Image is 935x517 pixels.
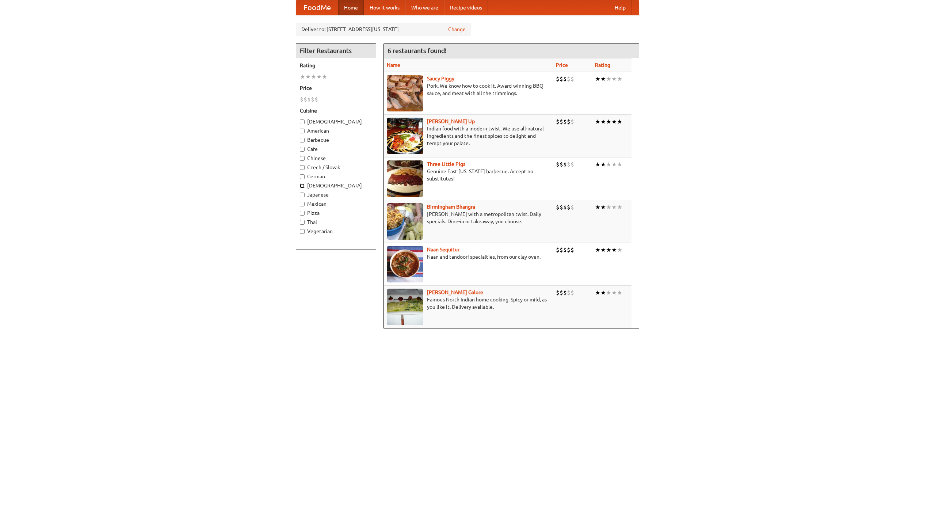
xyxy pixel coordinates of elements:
[387,82,550,97] p: Pork. We know how to cook it. Award-winning BBQ sauce, and meat with all the trimmings.
[387,289,423,325] img: currygalore.jpg
[307,95,311,103] li: $
[300,164,372,171] label: Czech / Slovak
[567,75,570,83] li: $
[560,75,563,83] li: $
[364,0,405,15] a: How it works
[595,160,600,168] li: ★
[322,73,327,81] li: ★
[300,228,372,235] label: Vegetarian
[387,253,550,261] p: Naan and tandoori specialties, from our clay oven.
[387,160,423,197] img: littlepigs.jpg
[563,118,567,126] li: $
[300,191,372,198] label: Japanese
[387,203,423,240] img: bhangra.jpg
[570,203,574,211] li: $
[300,129,305,133] input: American
[300,220,305,225] input: Thai
[595,118,600,126] li: ★
[300,84,372,92] h5: Price
[556,160,560,168] li: $
[600,160,606,168] li: ★
[556,203,560,211] li: $
[300,211,305,216] input: Pizza
[300,118,372,125] label: [DEMOGRAPHIC_DATA]
[387,62,400,68] a: Name
[611,203,617,211] li: ★
[570,118,574,126] li: $
[296,23,471,36] div: Deliver to: [STREET_ADDRESS][US_STATE]
[600,75,606,83] li: ★
[300,193,305,197] input: Japanese
[387,296,550,311] p: Famous North Indian home cooking. Spicy or mild, as you like it. Delivery available.
[300,182,372,189] label: [DEMOGRAPHIC_DATA]
[595,75,600,83] li: ★
[387,125,550,147] p: Indian food with a modern twist. We use all-natural ingredients and the finest spices to delight ...
[570,289,574,297] li: $
[560,246,563,254] li: $
[556,118,560,126] li: $
[600,118,606,126] li: ★
[563,246,567,254] li: $
[387,118,423,154] img: curryup.jpg
[300,107,372,114] h5: Cuisine
[427,204,475,210] a: Birmingham Bhangra
[448,26,466,33] a: Change
[567,160,570,168] li: $
[600,246,606,254] li: ★
[563,203,567,211] li: $
[606,118,611,126] li: ★
[563,160,567,168] li: $
[567,203,570,211] li: $
[611,289,617,297] li: ★
[305,73,311,81] li: ★
[405,0,444,15] a: Who we are
[300,200,372,208] label: Mexican
[444,0,488,15] a: Recipe videos
[606,160,611,168] li: ★
[617,75,622,83] li: ★
[595,246,600,254] li: ★
[300,136,372,144] label: Barbecue
[606,246,611,254] li: ★
[427,161,465,167] a: Three Little Pigs
[560,289,563,297] li: $
[300,209,372,217] label: Pizza
[617,289,622,297] li: ★
[595,203,600,211] li: ★
[300,155,372,162] label: Chinese
[611,118,617,126] li: ★
[567,289,570,297] li: $
[300,145,372,153] label: Cafe
[300,173,372,180] label: German
[311,95,314,103] li: $
[388,47,447,54] ng-pluralize: 6 restaurants found!
[300,138,305,142] input: Barbecue
[600,289,606,297] li: ★
[304,95,307,103] li: $
[563,289,567,297] li: $
[427,118,475,124] a: [PERSON_NAME] Up
[617,160,622,168] li: ★
[316,73,322,81] li: ★
[338,0,364,15] a: Home
[600,203,606,211] li: ★
[606,75,611,83] li: ★
[606,203,611,211] li: ★
[556,62,568,68] a: Price
[611,75,617,83] li: ★
[611,160,617,168] li: ★
[300,147,305,152] input: Cafe
[300,165,305,170] input: Czech / Slovak
[617,118,622,126] li: ★
[595,62,610,68] a: Rating
[609,0,631,15] a: Help
[427,247,459,252] b: Naan Sequitur
[570,75,574,83] li: $
[300,229,305,234] input: Vegetarian
[427,289,483,295] a: [PERSON_NAME] Galore
[387,210,550,225] p: [PERSON_NAME] with a metropolitan twist. Daily specials. Dine-in or takeaway, you choose.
